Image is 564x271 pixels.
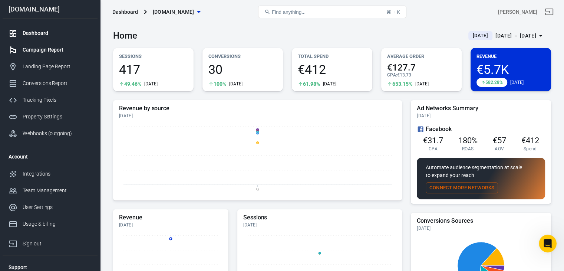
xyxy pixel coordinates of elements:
tspan: 9 [256,187,259,192]
div: [DATE] [243,222,396,228]
div: Conversions Report [23,79,92,87]
h3: Home [113,30,137,41]
span: 417 [119,63,188,76]
iframe: Intercom live chat [539,235,557,252]
span: 582.28% [485,80,503,85]
div: Campaign Report [23,46,92,54]
div: [DATE] [415,81,429,87]
span: 100% [214,81,226,86]
p: Automate audience segmentation at scale to expand your reach [426,164,536,179]
button: [DATE][DATE] － [DATE] [462,30,551,42]
a: Team Management [3,182,98,199]
span: AOV [495,146,504,152]
span: €5.7K [476,63,545,76]
p: Total Spend [298,52,366,60]
p: Revenue [476,52,545,60]
span: 180% [458,136,478,145]
p: Average Order [387,52,456,60]
div: ⌘ + K [386,9,400,15]
span: [DATE] [470,32,491,39]
div: Sign out [23,240,92,248]
div: Team Management [23,187,92,195]
span: 61.98% [303,81,320,86]
h5: Conversions Sources [417,217,545,225]
div: [DATE] － [DATE] [495,31,536,40]
div: [DATE] [119,222,222,228]
div: Dashboard [23,29,92,37]
div: [DOMAIN_NAME] [3,6,98,13]
div: Facebook [417,125,545,134]
a: Sign out [3,232,98,252]
span: Find anything... [272,9,306,15]
button: Connect More Networks [426,182,498,194]
a: User Settings [3,199,98,216]
div: [DATE] [323,81,337,87]
div: User Settings [23,203,92,211]
div: Integrations [23,170,92,178]
a: Webhooks (outgoing) [3,125,98,142]
li: Account [3,148,98,166]
p: Conversions [208,52,277,60]
a: Conversions Report [3,75,98,92]
button: [DOMAIN_NAME] [150,5,203,19]
div: Dashboard [112,8,138,16]
a: Landing Page Report [3,58,98,75]
a: Campaign Report [3,42,98,58]
div: [DATE] [119,113,396,119]
span: €412 [298,63,366,76]
a: Usage & billing [3,216,98,232]
div: Account id: 4GGnmKtI [498,8,537,16]
div: [DATE] [510,79,524,85]
a: Integrations [3,166,98,182]
div: [DATE] [229,81,243,87]
div: Landing Page Report [23,63,92,71]
p: Sessions [119,52,188,60]
span: CPA : [387,72,397,78]
span: ROAS [462,146,474,152]
h5: Ad Networks Summary [417,105,545,112]
div: [DATE] [417,225,545,231]
span: 49.46% [124,81,141,86]
button: Find anything...⌘ + K [258,6,406,18]
h5: Revenue [119,214,222,221]
div: Property Settings [23,113,92,121]
span: CPA [429,146,438,152]
span: 653.15% [392,81,412,86]
span: 30 [208,63,277,76]
span: Spend [524,146,537,152]
span: €412 [521,136,539,145]
span: €31.7 [423,136,443,145]
a: Sign out [540,3,558,21]
div: Webhooks (outgoing) [23,130,92,137]
div: Usage & billing [23,220,92,228]
h5: Sessions [243,214,396,221]
a: Property Settings [3,108,98,125]
span: €13.73 [397,72,411,78]
span: olgawebersocial.de [153,7,194,17]
span: €57 [493,136,506,145]
div: [DATE] [417,113,545,119]
h5: Revenue by source [119,105,396,112]
a: Tracking Pixels [3,92,98,108]
svg: Facebook Ads [417,125,424,134]
a: Dashboard [3,25,98,42]
div: Tracking Pixels [23,96,92,104]
span: €127.7 [387,63,456,72]
div: [DATE] [144,81,158,87]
